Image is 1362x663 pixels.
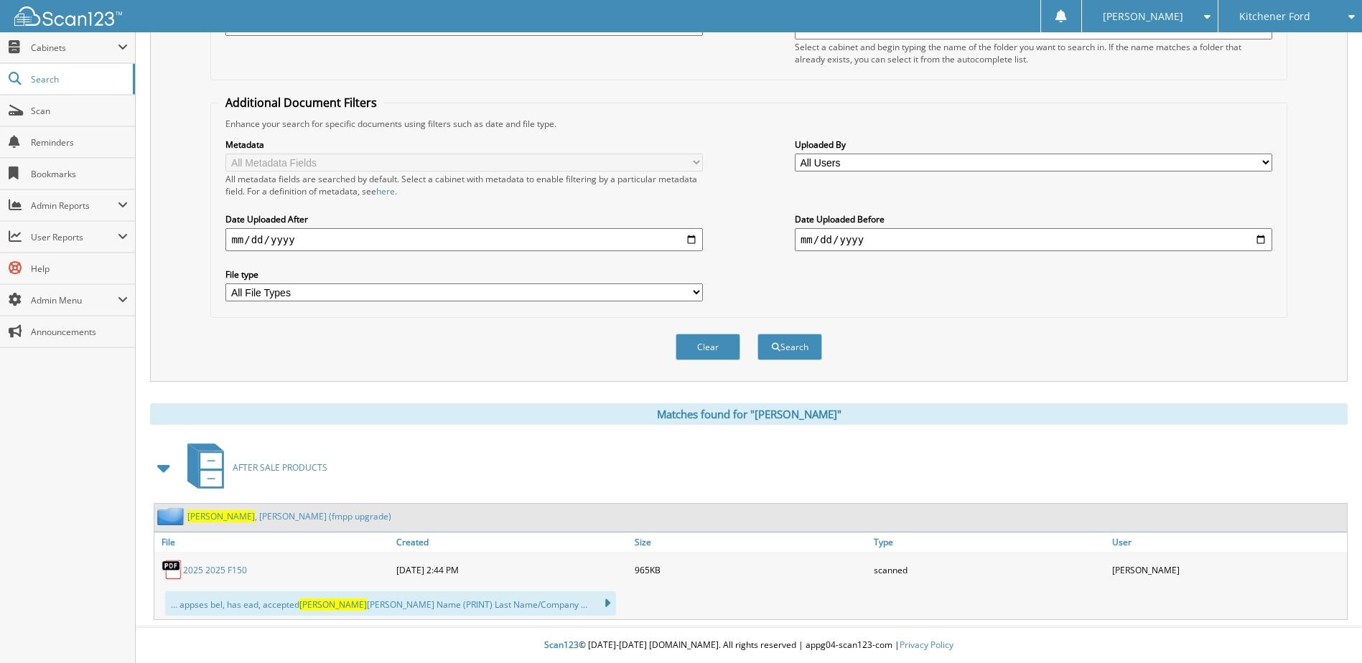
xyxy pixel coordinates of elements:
label: Date Uploaded After [225,213,703,225]
div: ... appses bel, has ead, accepted [PERSON_NAME] Name (PRINT) Last Name/Company ... [165,591,616,616]
button: Clear [676,334,740,360]
span: Kitchener Ford [1239,12,1310,21]
span: Reminders [31,136,128,149]
div: [DATE] 2:44 PM [393,555,631,584]
img: scan123-logo-white.svg [14,6,122,26]
img: PDF.png [162,559,183,580]
div: Select a cabinet and begin typing the name of the folder you want to search in. If the name match... [795,41,1272,65]
label: File type [225,268,703,281]
input: start [225,228,703,251]
div: Matches found for "[PERSON_NAME]" [150,403,1348,425]
span: Help [31,263,128,275]
a: User [1109,532,1347,552]
span: Search [31,73,126,85]
a: Created [393,532,631,552]
span: Cabinets [31,42,118,54]
div: All metadata fields are searched by default. Select a cabinet with metadata to enable filtering b... [225,173,703,197]
span: Admin Reports [31,199,118,212]
button: Search [757,334,822,360]
a: here [376,185,395,197]
span: [PERSON_NAME] [187,510,255,522]
span: [PERSON_NAME] [1103,12,1183,21]
label: Uploaded By [795,138,1272,151]
img: folder2.png [157,507,187,525]
legend: Additional Document Filters [218,95,384,110]
span: [PERSON_NAME] [299,598,367,611]
span: Announcements [31,326,128,338]
div: scanned [870,555,1109,584]
label: Metadata [225,138,703,151]
span: Scan123 [544,639,579,651]
a: Type [870,532,1109,552]
div: [PERSON_NAME] [1109,555,1347,584]
span: AFTER SALE PRODUCTS [233,461,327,474]
a: [PERSON_NAME], [PERSON_NAME] (fmpp upgrade) [187,510,391,522]
a: 2025 2025 F150 [183,564,247,576]
div: Enhance your search for specific documents using filters such as date and file type. [218,118,1279,130]
iframe: Chat Widget [1290,594,1362,663]
span: Admin Menu [31,294,118,306]
input: end [795,228,1272,251]
label: Date Uploaded Before [795,213,1272,225]
a: File [154,532,393,552]
a: AFTER SALE PRODUCTS [179,439,327,496]
div: © [DATE]-[DATE] [DOMAIN_NAME]. All rights reserved | appg04-scan123-com | [136,628,1362,663]
span: Scan [31,105,128,117]
a: Privacy Policy [900,639,953,651]
div: 965KB [631,555,869,584]
span: User Reports [31,231,118,243]
span: Bookmarks [31,168,128,180]
a: Size [631,532,869,552]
